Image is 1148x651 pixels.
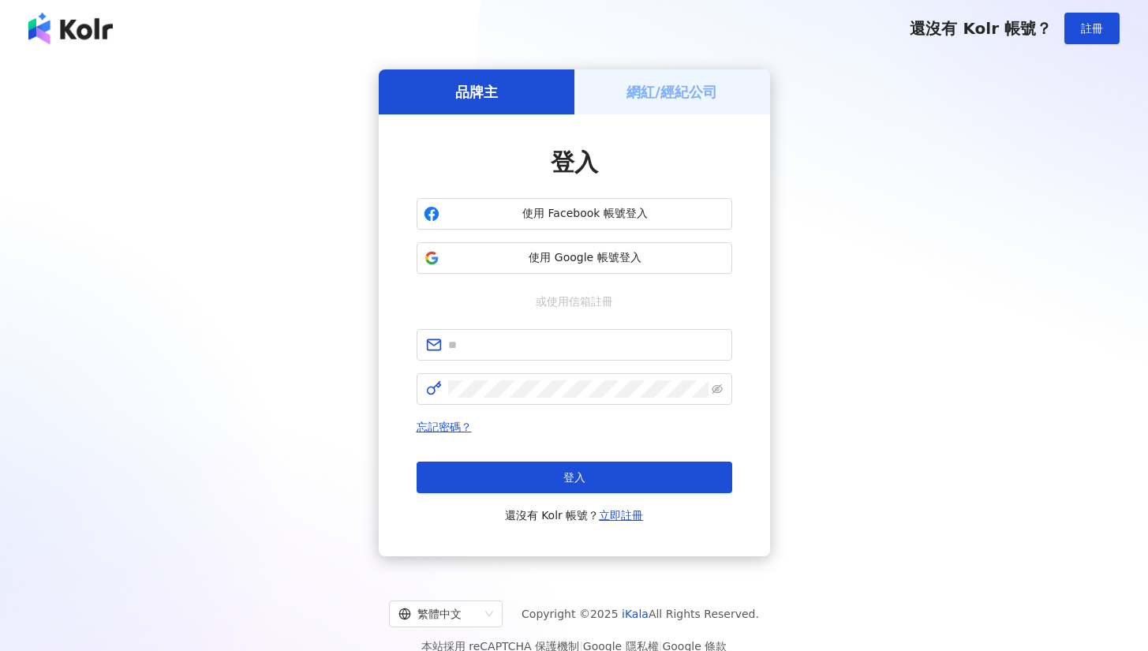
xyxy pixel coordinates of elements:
span: 登入 [551,148,598,176]
span: 使用 Google 帳號登入 [446,250,725,266]
a: iKala [622,608,649,620]
span: 使用 Facebook 帳號登入 [446,206,725,222]
button: 註冊 [1064,13,1120,44]
button: 使用 Facebook 帳號登入 [417,198,732,230]
span: 還沒有 Kolr 帳號？ [505,506,644,525]
span: Copyright © 2025 All Rights Reserved. [522,604,759,623]
a: 立即註冊 [599,509,643,522]
h5: 網紅/經紀公司 [626,82,717,102]
div: 繁體中文 [398,601,479,627]
button: 登入 [417,462,732,493]
h5: 品牌主 [455,82,498,102]
span: 或使用信箱註冊 [525,293,624,310]
a: 忘記密碼？ [417,421,472,433]
span: 登入 [563,471,585,484]
button: 使用 Google 帳號登入 [417,242,732,274]
span: 註冊 [1081,22,1103,35]
span: 還沒有 Kolr 帳號？ [910,19,1052,38]
span: eye-invisible [712,383,723,395]
img: logo [28,13,113,44]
